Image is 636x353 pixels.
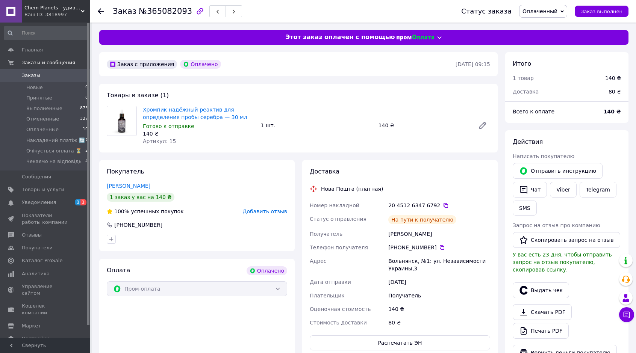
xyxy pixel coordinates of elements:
span: Каталог ProSale [22,257,62,264]
span: Принятые [26,95,52,101]
button: Скопировать запрос на отзыв [513,232,620,248]
span: Телефон получателя [310,244,368,250]
button: Чат с покупателем [619,307,634,322]
span: Главная [22,47,43,53]
div: Оплачено [180,60,221,69]
span: Оплата [107,267,130,274]
div: [PHONE_NUMBER] [114,221,163,229]
span: Накладений платіж 🔄 [26,137,85,144]
button: Выдать чек [513,282,569,298]
span: 327 [80,116,88,122]
span: Всего к оплате [513,109,554,115]
span: 4 [85,158,88,165]
span: Сообщения [22,173,51,180]
span: Оценочная стоимость [310,306,371,312]
time: [DATE] 09:15 [456,61,490,67]
span: Заказ выполнен [581,9,622,14]
div: [DATE] [387,275,492,289]
span: Стоимость доставки [310,320,367,326]
span: Плательщик [310,293,345,299]
div: 140 ₴ [376,120,472,131]
span: Номер накладной [310,202,359,208]
span: Отзывы [22,232,42,238]
button: Чат [513,182,547,198]
button: Отправить инструкцию [513,163,603,179]
span: Уведомления [22,199,56,206]
div: [PHONE_NUMBER] [388,244,490,251]
span: Аналитика [22,270,50,277]
span: Маркет [22,323,41,329]
span: 1 [80,199,86,205]
span: 10 [83,126,88,133]
div: Получатель [387,289,492,302]
span: 1 товар [513,75,534,81]
span: Адрес [310,258,326,264]
div: Нова Пошта (платная) [319,185,385,193]
span: Готово к отправке [143,123,194,129]
a: Viber [550,182,576,198]
span: Кошелек компании [22,303,70,316]
span: Итого [513,60,531,67]
span: Товары и услуги [22,186,64,193]
span: Заказы и сообщения [22,59,75,66]
span: Оплаченный [522,8,557,14]
div: Статус заказа [461,8,512,15]
span: Получатель [310,231,342,237]
span: Покупатели [22,244,53,251]
span: Показатели работы компании [22,212,70,226]
span: Написать покупателю [513,153,574,159]
span: Отмененные [26,116,59,122]
span: Оплаченные [26,126,59,133]
span: Этот заказ оплачен с помощью [285,33,395,42]
span: Дата отправки [310,279,351,285]
span: Артикул: 15 [143,138,176,144]
div: 80 ₴ [387,316,492,329]
span: 2 [85,148,88,154]
button: SMS [513,201,537,216]
a: Telegram [580,182,616,198]
span: Чекаємо на відповідь [26,158,82,165]
span: Заказы [22,72,40,79]
span: Новые [26,84,43,91]
div: Вольнянск, №1: ул. Независимости Украины,3 [387,254,492,275]
span: Добавить отзыв [243,208,287,214]
span: 0 [85,84,88,91]
div: На пути к получателю [388,215,456,224]
button: Заказ выполнен [575,6,628,17]
div: 1 шт. [257,120,375,131]
span: Заказ [113,7,136,16]
a: [PERSON_NAME] [107,183,150,189]
div: 140 ₴ [387,302,492,316]
span: 0 [85,95,88,101]
span: Покупатель [107,168,144,175]
span: Действия [513,138,543,145]
span: №365082093 [139,7,192,16]
span: 100% [114,208,129,214]
div: Вернуться назад [98,8,104,15]
span: Очікується оплата ⏳ [26,148,82,154]
div: Заказ с приложения [107,60,177,69]
span: Настройки [22,335,49,342]
input: Поиск [4,26,89,40]
span: 7 [85,137,88,144]
span: Запрос на отзыв про компанию [513,222,600,228]
button: Распечатать ЭН [310,335,490,350]
span: У вас есть 23 дня, чтобы отправить запрос на отзыв покупателю, скопировав ссылку. [513,252,612,273]
div: Оплачено [247,266,287,275]
span: Статус отправления [310,216,366,222]
span: 873 [80,105,88,112]
a: Скачать PDF [513,304,572,320]
span: Товары в заказе (1) [107,92,169,99]
div: 80 ₴ [604,83,625,100]
span: Доставка [310,168,339,175]
a: Хромпик надёжный реактив для определения пробы серебра — 30 мл [143,107,247,120]
img: Хромпик надёжный реактив для определения пробы серебра — 30 мл [107,106,136,136]
span: Chem Planets - удивит цена и порадует качество! [24,5,81,11]
span: Доставка [513,89,539,95]
div: 140 ₴ [605,74,621,82]
span: 1 [75,199,81,205]
div: 140 ₴ [143,130,254,137]
div: 1 заказ у вас на 140 ₴ [107,193,174,202]
div: успешных покупок [107,208,184,215]
div: Ваш ID: 3818997 [24,11,90,18]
